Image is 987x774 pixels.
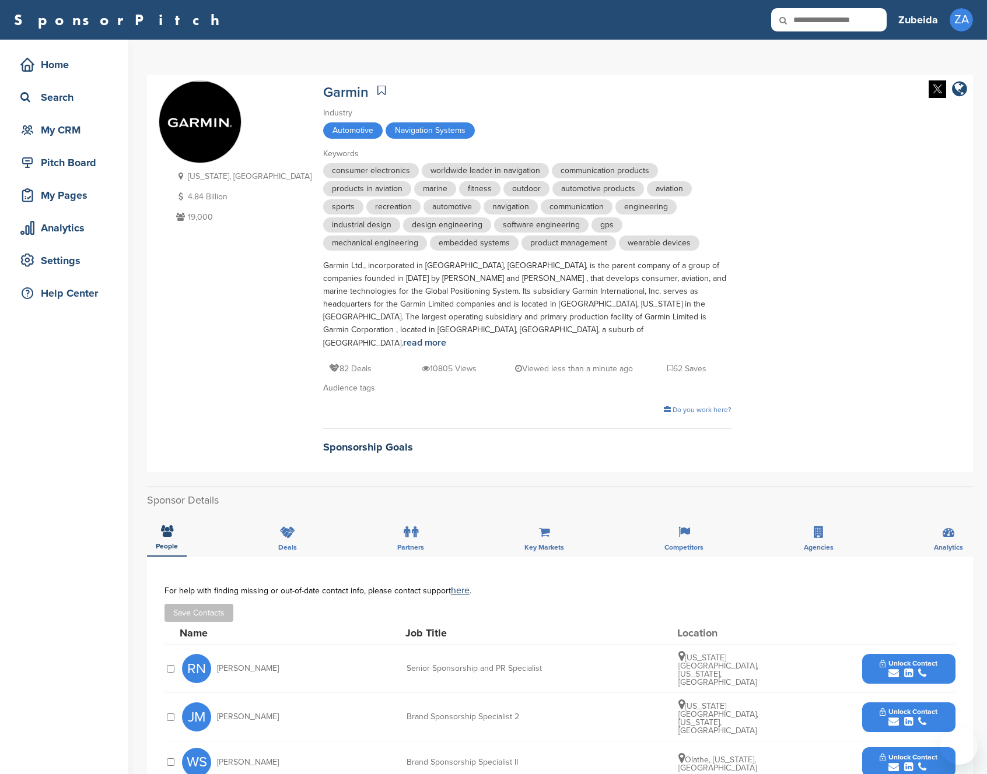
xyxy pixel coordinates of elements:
p: 10805 Views [422,361,477,376]
span: embedded systems [430,235,519,251]
a: company link [952,80,967,100]
span: ZA [950,8,973,31]
div: Job Title [405,628,580,638]
span: JM [182,702,211,731]
span: sports [323,199,363,214]
div: Keywords [323,147,731,160]
h2: Sponsorship Goals [323,439,731,455]
span: [US_STATE][GEOGRAPHIC_DATA], [US_STATE], [GEOGRAPHIC_DATA] [678,701,758,736]
div: Search [17,87,117,108]
span: Navigation Systems [386,122,475,139]
div: Help Center [17,283,117,304]
span: People [156,543,178,550]
a: My CRM [12,117,117,143]
a: read more [403,337,446,349]
span: consumer electronics [323,163,419,178]
div: Senior Sponsorship and PR Specialist [407,664,582,673]
span: Do you work here? [673,406,731,414]
p: [US_STATE], [GEOGRAPHIC_DATA] [173,169,311,184]
span: fitness [459,181,501,196]
span: wearable devices [619,235,699,251]
a: Search [12,84,117,111]
span: design engineering [403,217,491,233]
span: Unlock Contact [880,659,937,667]
a: Home [12,51,117,78]
span: recreation [366,199,421,214]
div: Industry [323,107,731,119]
span: [PERSON_NAME] [217,664,279,673]
span: engineering [615,199,677,214]
p: Viewed less than a minute ago [515,361,633,376]
span: communication products [552,163,658,178]
span: industrial design [323,217,400,233]
a: Help Center [12,280,117,307]
span: Agencies [804,544,834,551]
span: Olathe, [US_STATE], [GEOGRAPHIC_DATA] [678,755,757,773]
span: Automotive [323,122,383,139]
span: [PERSON_NAME] [217,758,279,766]
span: products in aviation [323,181,411,196]
img: Twitter white [929,80,946,98]
h3: Zubeida [898,12,938,28]
button: Unlock Contact [866,699,951,734]
div: Brand Sponsorship Specialist II [407,758,582,766]
p: 82 Deals [329,361,372,376]
iframe: Button to launch messaging window [940,727,978,765]
div: Audience tags [323,382,731,395]
button: Save Contacts [164,604,233,622]
a: Zubeida [898,7,938,33]
span: aviation [647,181,692,196]
div: Home [17,54,117,75]
a: Pitch Board [12,149,117,176]
a: Analytics [12,214,117,241]
div: Settings [17,250,117,271]
span: Partners [397,544,424,551]
a: here [451,585,470,596]
span: mechanical engineering [323,235,427,251]
p: 4.84 Billion [173,189,311,204]
div: Brand Sponsorship Specialist 2 [407,713,582,721]
span: communication [541,199,612,214]
div: Name [180,628,308,638]
a: My Pages [12,182,117,209]
span: automotive products [552,181,644,196]
div: For help with finding missing or out-of-date contact info, please contact support . [164,586,956,595]
div: My Pages [17,185,117,206]
h2: Sponsor Details [147,492,973,508]
span: RN [182,654,211,683]
div: Location [677,628,765,638]
span: automotive [423,199,481,214]
span: [US_STATE][GEOGRAPHIC_DATA], [US_STATE], [GEOGRAPHIC_DATA] [678,653,758,687]
span: gps [591,217,622,233]
span: Analytics [934,544,963,551]
p: 19,000 [173,210,311,224]
a: Settings [12,247,117,274]
a: SponsorPitch [14,12,227,27]
span: marine [414,181,456,196]
div: My CRM [17,119,117,140]
span: worldwide leader in navigation [422,163,549,178]
span: software engineering [494,217,589,233]
button: Unlock Contact [866,651,951,686]
span: navigation [484,199,538,214]
span: [PERSON_NAME] [217,713,279,721]
span: outdoor [503,181,549,196]
span: Deals [278,544,297,551]
span: Competitors [664,544,703,551]
div: Pitch Board [17,152,117,173]
span: Key Markets [524,544,564,551]
div: Garmin Ltd., incorporated in [GEOGRAPHIC_DATA], [GEOGRAPHIC_DATA], is the parent company of a gro... [323,259,731,350]
a: Garmin [323,84,369,101]
div: Analytics [17,217,117,238]
img: Sponsorpitch & Garmin [159,82,241,163]
span: Unlock Contact [880,753,937,761]
span: product management [521,235,616,251]
p: 62 Saves [667,361,706,376]
a: Do you work here? [664,406,731,414]
span: Unlock Contact [880,708,937,716]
